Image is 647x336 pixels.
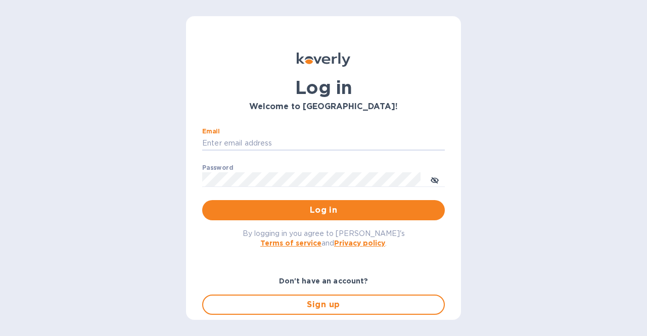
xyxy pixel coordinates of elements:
a: Terms of service [260,239,321,247]
h3: Welcome to [GEOGRAPHIC_DATA]! [202,102,445,112]
span: By logging in you agree to [PERSON_NAME]'s and . [243,229,405,247]
button: Log in [202,200,445,220]
span: Sign up [211,299,436,311]
a: Privacy policy [334,239,385,247]
b: Don't have an account? [279,277,368,285]
label: Email [202,128,220,134]
label: Password [202,165,233,171]
span: Log in [210,204,437,216]
img: Koverly [297,53,350,67]
h1: Log in [202,77,445,98]
button: Sign up [202,295,445,315]
input: Enter email address [202,136,445,151]
button: toggle password visibility [425,169,445,189]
